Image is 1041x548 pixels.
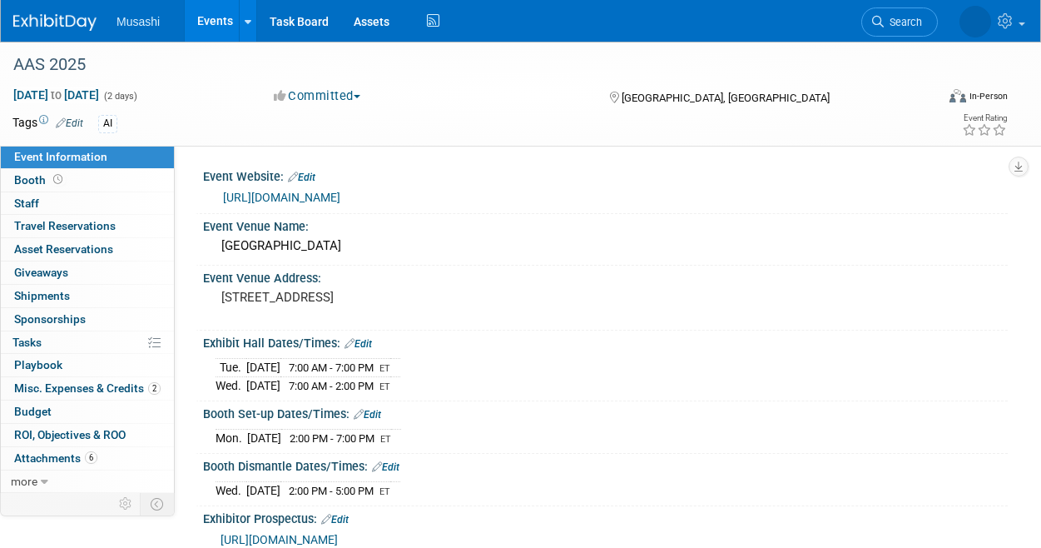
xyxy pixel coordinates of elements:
td: Wed. [216,377,246,395]
a: ROI, Objectives & ROO [1,424,174,446]
div: Booth Set-up Dates/Times: [203,401,1008,423]
span: 6 [85,451,97,464]
span: 2:00 PM - 7:00 PM [290,432,374,445]
td: Mon. [216,430,247,447]
span: 7:00 AM - 7:00 PM [289,361,374,374]
span: Giveaways [14,266,68,279]
a: Shipments [1,285,174,307]
td: Wed. [216,482,246,500]
td: [DATE] [246,377,280,395]
a: Search [861,7,938,37]
td: Personalize Event Tab Strip [112,493,141,515]
span: Event Information [14,150,107,163]
div: [GEOGRAPHIC_DATA] [216,233,995,259]
span: Tasks [12,336,42,349]
span: 7:00 AM - 2:00 PM [289,380,374,392]
td: [DATE] [246,482,280,500]
button: Committed [268,87,367,105]
img: Format-Inperson.png [949,89,966,102]
a: Edit [288,172,315,183]
a: Booth [1,169,174,192]
span: [GEOGRAPHIC_DATA], [GEOGRAPHIC_DATA] [622,92,830,104]
span: Budget [14,405,52,418]
div: Exhibitor Prospectus: [203,506,1008,528]
span: Misc. Expenses & Credits [14,381,161,395]
span: Search [884,16,922,28]
td: Tags [12,114,83,133]
span: 2:00 PM - 5:00 PM [289,485,374,497]
a: Budget [1,401,174,423]
pre: [STREET_ADDRESS] [221,290,520,305]
span: ET [379,363,390,374]
div: Event Venue Name: [203,214,1008,235]
a: Sponsorships [1,308,174,331]
span: ET [379,486,390,497]
td: [DATE] [246,359,280,377]
span: Asset Reservations [14,242,113,256]
div: Booth Dismantle Dates/Times: [203,454,1008,476]
a: Edit [345,338,372,350]
a: Edit [372,461,399,473]
span: Attachments [14,451,97,465]
td: Tue. [216,359,246,377]
span: Booth not reserved yet [50,173,66,186]
span: 2 [148,382,161,395]
span: Sponsorships [14,312,86,326]
a: [URL][DOMAIN_NAME] [221,533,338,546]
div: Event Venue Address: [203,266,1008,286]
span: to [48,88,64,102]
td: Toggle Event Tabs [141,493,175,515]
a: Edit [56,117,83,129]
a: Tasks [1,331,174,354]
span: Staff [14,197,39,210]
div: In-Person [969,90,1008,102]
div: Event Format [863,87,1008,112]
a: Staff [1,192,174,215]
a: Asset Reservations [1,238,174,261]
span: Musashi [116,15,160,28]
div: Event Website: [203,164,1008,186]
div: AI [98,115,117,132]
span: (2 days) [102,91,137,102]
span: more [11,475,37,488]
div: AAS 2025 [7,50,923,80]
a: [URL][DOMAIN_NAME] [223,191,340,204]
a: Event Information [1,146,174,168]
a: Giveaways [1,262,174,284]
span: ET [379,381,390,392]
div: Event Rating [962,114,1007,122]
div: Exhibit Hall Dates/Times: [203,331,1008,352]
span: ROI, Objectives & ROO [14,428,126,441]
a: Attachments6 [1,447,174,470]
span: Shipments [14,289,70,302]
a: Edit [354,409,381,421]
span: Playbook [14,358,62,371]
img: Chris Morley [959,6,991,37]
span: Booth [14,173,66,187]
span: ET [380,434,391,445]
a: Playbook [1,354,174,376]
a: Misc. Expenses & Credits2 [1,377,174,400]
span: Travel Reservations [14,219,116,232]
a: Travel Reservations [1,215,174,237]
img: ExhibitDay [13,14,97,31]
a: Edit [321,514,349,526]
a: more [1,471,174,493]
span: [DATE] [DATE] [12,87,100,102]
td: [DATE] [247,430,281,447]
